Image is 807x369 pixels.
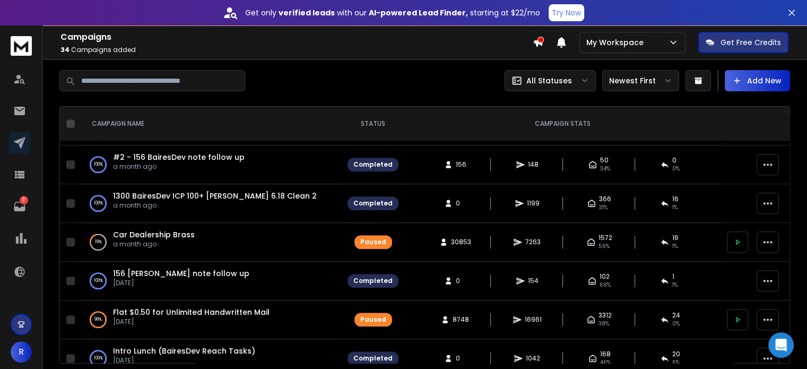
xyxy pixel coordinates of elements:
[672,203,678,212] span: 1 %
[360,238,386,246] div: Paused
[113,307,270,317] a: Flat $0.50 for Unlimited Handwritten Mail
[672,320,680,328] span: 0 %
[525,238,541,246] span: 7263
[113,229,195,240] a: Car Dealership Brass
[456,277,466,285] span: 0
[672,281,678,289] span: 1 %
[94,353,103,364] p: 100 %
[526,75,572,86] p: All Statuses
[456,199,466,208] span: 0
[341,107,405,141] th: STATUS
[113,152,245,162] a: #2 - 156 BairesDev note follow up
[602,70,679,91] button: Newest First
[672,272,674,281] span: 1
[11,341,32,363] button: R
[525,315,542,324] span: 16961
[245,7,540,18] p: Get only with our starting at $22/mo
[598,242,610,251] span: 56 %
[600,358,611,367] span: 46 %
[113,279,249,287] p: [DATE]
[79,145,341,184] td: 100%#2 - 156 BairesDev note follow upa month ago
[113,201,317,210] p: a month ago
[113,268,249,279] a: 156 [PERSON_NAME] note follow up
[79,262,341,301] td: 100%156 [PERSON_NAME] note follow up[DATE]
[672,350,680,358] span: 20
[768,332,794,358] div: Open Intercom Messenger
[600,156,609,165] span: 50
[672,242,678,251] span: 1 %
[672,311,680,320] span: 24
[451,238,471,246] span: 30853
[552,7,581,18] p: Try Now
[279,7,335,18] strong: verified leads
[60,45,70,54] span: 34
[528,277,539,285] span: 154
[360,315,386,324] div: Paused
[94,198,103,209] p: 100 %
[598,234,612,242] span: 1572
[672,165,680,173] span: 0 %
[79,223,341,262] td: 19%Car Dealership Brassa month ago
[94,276,103,286] p: 100 %
[113,356,255,365] p: [DATE]
[79,301,341,339] td: 99%Flat $0.50 for Unlimited Handwritten Mail[DATE]
[698,32,788,53] button: Get Free Credits
[113,162,245,171] p: a month ago
[79,184,341,223] td: 100%1300 BairesDev ICP 100+ [PERSON_NAME] 6.18 Clean 2a month ago
[528,160,539,169] span: 148
[600,281,611,289] span: 66 %
[353,160,393,169] div: Completed
[672,234,679,242] span: 16
[672,195,679,203] span: 16
[353,354,393,363] div: Completed
[20,196,28,204] p: 3
[456,160,466,169] span: 156
[353,277,393,285] div: Completed
[599,195,611,203] span: 366
[94,314,102,325] p: 99 %
[599,203,608,212] span: 31 %
[94,159,103,170] p: 100 %
[598,320,609,328] span: 38 %
[369,7,468,18] strong: AI-powered Lead Finder,
[353,199,393,208] div: Completed
[453,315,469,324] span: 8748
[586,37,648,48] p: My Workspace
[113,346,255,356] a: Intro Lunch (BairesDev Reach Tasks)
[9,196,30,217] a: 3
[113,317,270,326] p: [DATE]
[672,358,680,367] span: 6 %
[598,311,612,320] span: 3312
[600,272,610,281] span: 102
[11,36,32,56] img: logo
[113,191,317,201] a: 1300 BairesDev ICP 100+ [PERSON_NAME] 6.18 Clean 2
[456,354,466,363] span: 0
[527,199,540,208] span: 1199
[600,165,610,173] span: 34 %
[721,37,781,48] p: Get Free Credits
[95,237,102,247] p: 19 %
[60,46,533,54] p: Campaigns added
[113,240,195,248] p: a month ago
[600,350,611,358] span: 168
[60,31,533,44] h1: Campaigns
[405,107,721,141] th: CAMPAIGN STATS
[79,107,341,141] th: CAMPAIGN NAME
[672,156,676,165] span: 0
[549,4,584,21] button: Try Now
[526,354,540,363] span: 1042
[725,70,790,91] button: Add New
